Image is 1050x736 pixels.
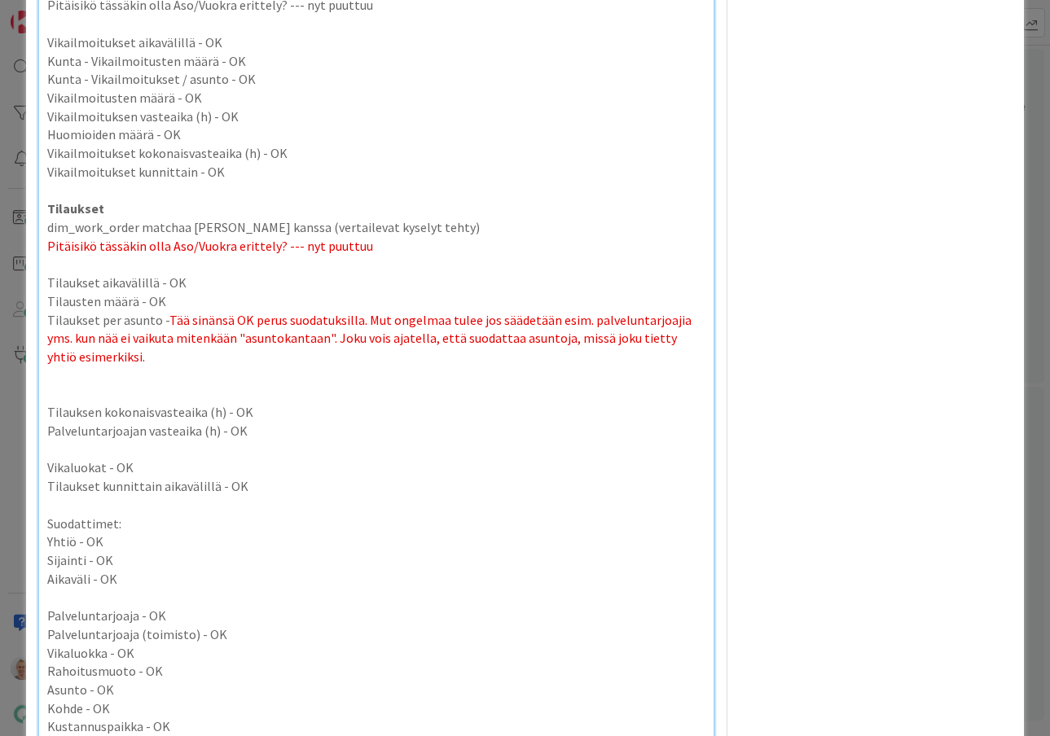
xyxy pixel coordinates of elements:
p: Palveluntarjoajan vasteaika (h) - OK [47,422,705,440]
p: Vikailmoituksen vasteaika (h) - OK [47,107,705,126]
p: Tilaukset per asunto - [47,311,705,366]
p: dim_work_order matchaa [PERSON_NAME] kanssa (vertailevat kyselyt tehty) [47,218,705,237]
p: Sijainti - OK [47,551,705,570]
p: Kohde - OK [47,699,705,718]
p: Vikaluokat - OK [47,458,705,477]
p: Tilausten määrä - OK [47,292,705,311]
span: Pitäisikö tässäkin olla Aso/Vuokra erittely? --- nyt puuttuu [47,238,373,254]
p: Vikailmoitusten määrä - OK [47,89,705,107]
p: Rahoitusmuoto - OK [47,662,705,681]
p: Asunto - OK [47,681,705,699]
p: Huomioiden määrä - OK [47,125,705,144]
p: Tilauksen kokonaisvasteaika (h) - OK [47,403,705,422]
p: Kustannuspaikka - OK [47,717,705,736]
p: Tilaukset aikavälillä - OK [47,274,705,292]
p: Suodattimet: [47,515,705,533]
p: Vikailmoitukset kokonaisvasteaika (h) - OK [47,144,705,163]
p: Kunta - Vikailmoitukset / asunto - OK [47,70,705,89]
p: Vikailmoitukset aikavälillä - OK [47,33,705,52]
span: Tää sinänsä OK perus suodatuksilla. Mut ongelmaa tulee jos säädetään esim. palveluntarjoajia yms.... [47,312,694,365]
p: Vikaluokka - OK [47,644,705,663]
p: Vikailmoitukset kunnittain - OK [47,163,705,182]
p: Aikaväli - OK [47,570,705,589]
p: Palveluntarjoaja (toimisto) - OK [47,625,705,644]
p: Yhtiö - OK [47,532,705,551]
p: Palveluntarjoaja - OK [47,607,705,625]
strong: Tilaukset [47,200,104,217]
p: Kunta - Vikailmoitusten määrä - OK [47,52,705,71]
p: Tilaukset kunnittain aikavälillä - OK [47,477,705,496]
